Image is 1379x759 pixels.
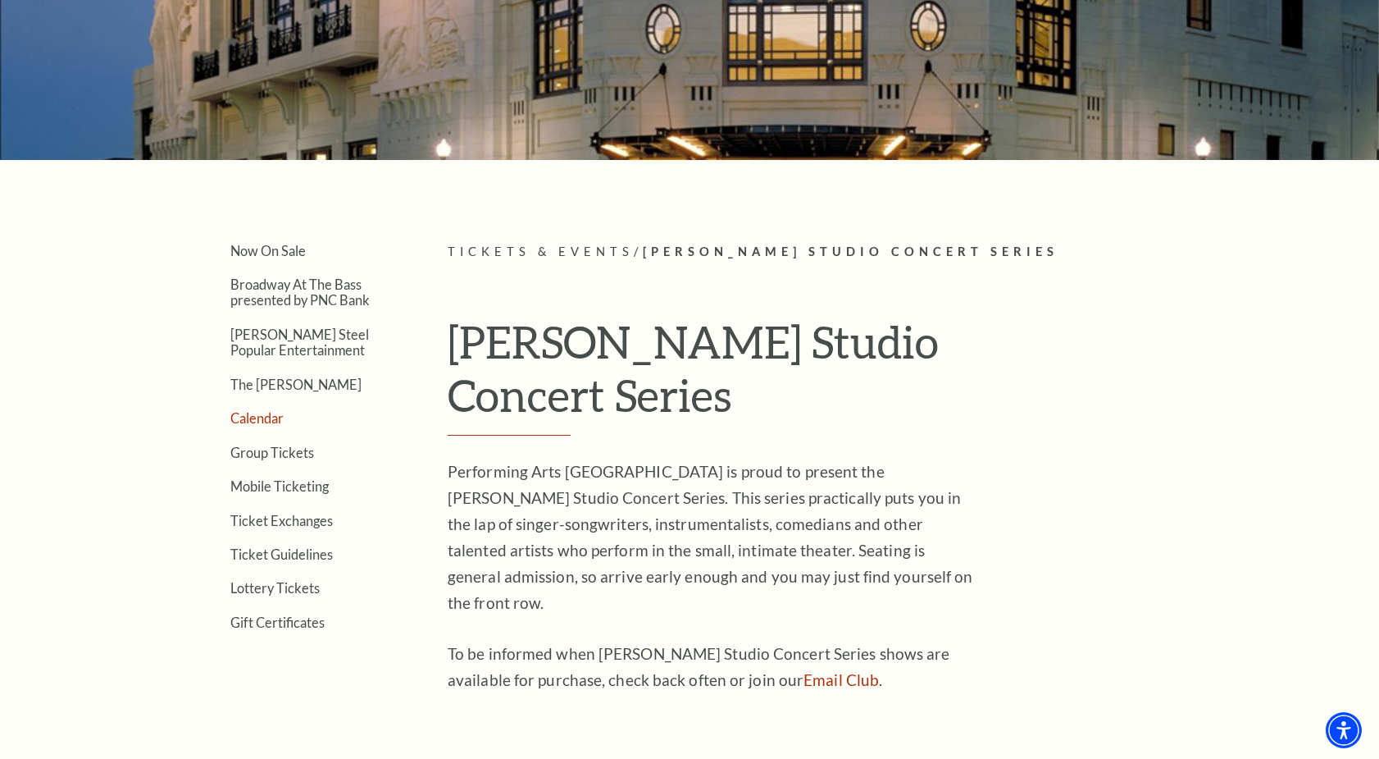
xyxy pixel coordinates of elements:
span: [PERSON_NAME] Studio Concert Series [643,245,1058,258]
span: Tickets & Events [448,245,634,258]
a: Email Club [803,670,879,689]
a: Lottery Tickets [230,580,320,596]
a: Mobile Ticketing [230,478,329,494]
a: The [PERSON_NAME] [230,377,362,392]
p: Performing Arts [GEOGRAPHIC_DATA] is proud to present the [PERSON_NAME] Studio Concert Series. Th... [448,459,981,616]
h1: [PERSON_NAME] Studio Concert Series [448,315,981,436]
a: Ticket Guidelines [230,546,333,562]
a: Broadway At The Bass presented by PNC Bank [230,277,370,308]
div: Accessibility Menu [1326,712,1362,748]
a: Now On Sale [230,243,306,258]
a: Gift Certificates [230,615,325,630]
a: [PERSON_NAME] Steel Popular Entertainment [230,327,369,358]
p: / [448,242,1198,263]
p: To be informed when [PERSON_NAME] Studio Concert Series shows are available for purchase, check b... [448,641,981,693]
a: Group Tickets [230,445,314,460]
a: Calendar [230,410,284,426]
a: Ticket Exchanges [230,513,333,528]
